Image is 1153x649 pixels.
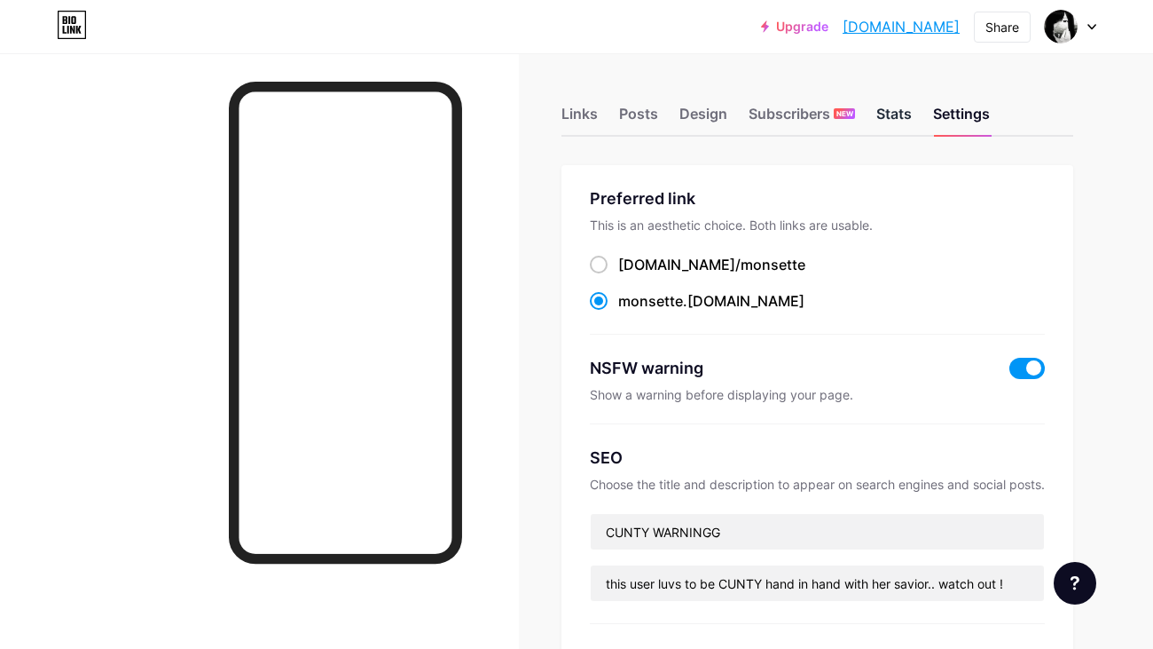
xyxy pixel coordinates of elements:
input: Title [591,514,1044,550]
div: SEO [590,446,1045,470]
div: Links [561,103,598,135]
div: Subscribers [749,103,855,135]
div: NSFW warning [590,356,985,380]
div: Show a warning before displaying your page. [590,387,1045,402]
img: monsette [1044,10,1078,44]
div: .[DOMAIN_NAME] [618,290,804,312]
div: Choose the title and description to appear on search engines and social posts. [590,477,1045,492]
div: Settings [933,103,990,135]
div: Posts [619,103,658,135]
span: NEW [836,108,853,119]
a: [DOMAIN_NAME] [843,16,960,37]
div: Stats [876,103,912,135]
div: This is an aesthetic choice. Both links are usable. [590,218,1045,233]
div: [DOMAIN_NAME]/ [618,254,805,275]
div: Design [679,103,727,135]
span: monsette [741,256,805,273]
div: Preferred link [590,186,1045,210]
a: Upgrade [761,20,828,34]
input: Description (max 160 chars) [591,566,1044,601]
div: Share [985,18,1019,36]
span: monsette [618,292,683,310]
